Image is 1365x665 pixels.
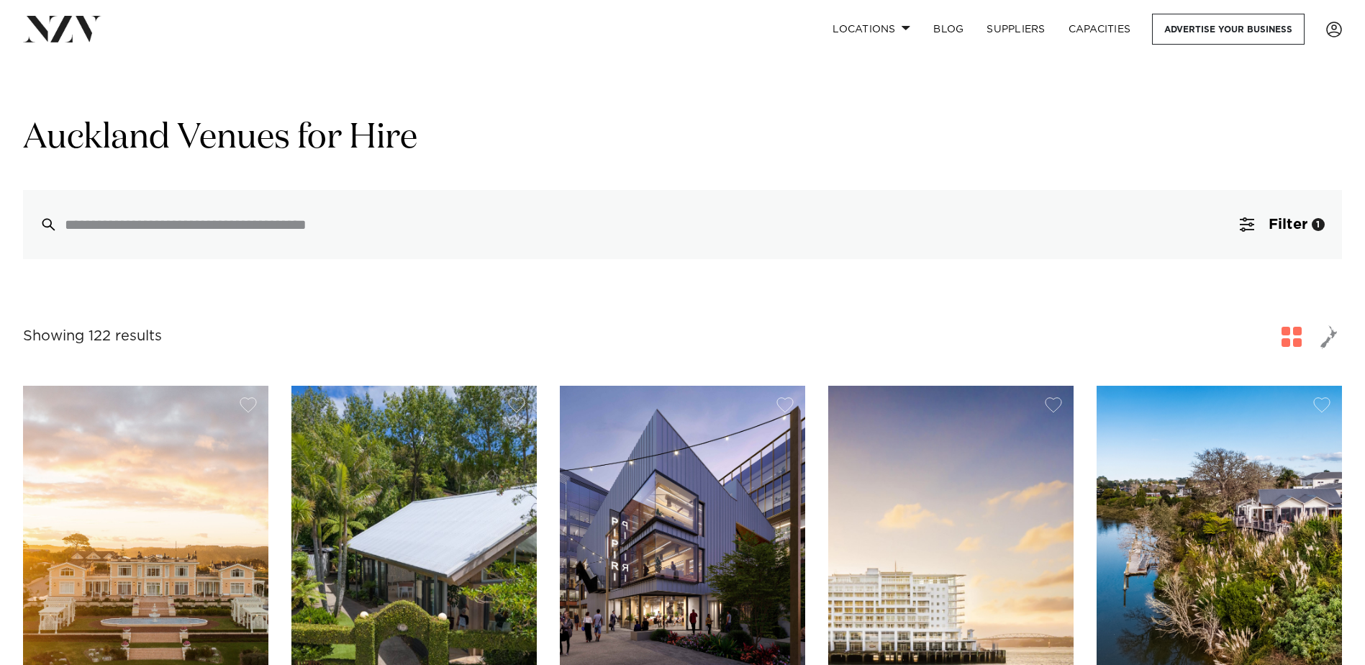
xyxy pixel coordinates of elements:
span: Filter [1269,217,1307,232]
a: Locations [821,14,922,45]
a: BLOG [922,14,975,45]
img: nzv-logo.png [23,16,101,42]
h1: Auckland Venues for Hire [23,116,1342,161]
div: 1 [1312,218,1325,231]
a: Advertise your business [1152,14,1305,45]
button: Filter1 [1223,190,1342,259]
div: Showing 122 results [23,325,162,348]
a: Capacities [1057,14,1143,45]
a: SUPPLIERS [975,14,1056,45]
